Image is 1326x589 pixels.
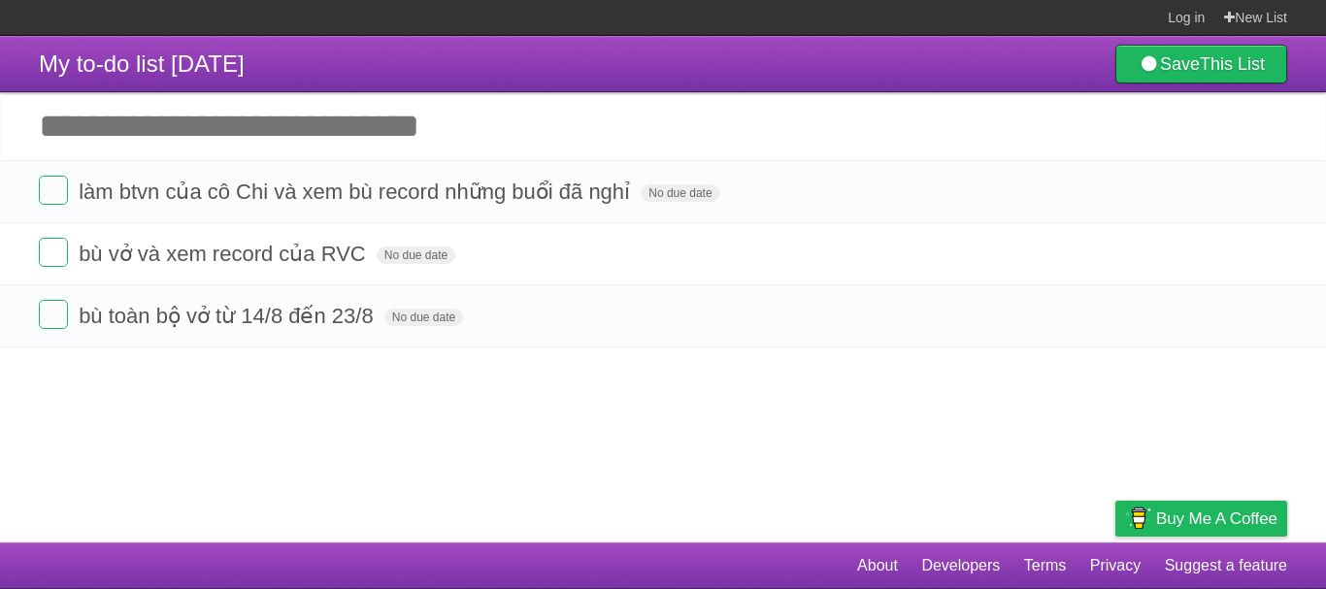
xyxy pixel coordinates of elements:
span: Buy me a coffee [1156,502,1277,536]
label: Done [39,176,68,205]
img: Buy me a coffee [1125,502,1151,535]
span: No due date [641,184,719,202]
a: Suggest a feature [1165,547,1287,584]
a: Developers [921,547,1000,584]
span: bù toàn bộ vở từ 14/8 đến 23/8 [79,304,379,328]
label: Done [39,300,68,329]
span: No due date [384,309,463,326]
span: No due date [377,246,455,264]
a: SaveThis List [1115,45,1287,83]
span: làm btvn của cô Chi và xem bù record những buổi đã nghỉ [79,180,635,204]
a: Terms [1024,547,1067,584]
a: Buy me a coffee [1115,501,1287,537]
a: About [857,547,898,584]
a: Privacy [1090,547,1141,584]
label: Done [39,238,68,267]
span: My to-do list [DATE] [39,50,245,77]
b: This List [1200,54,1265,74]
span: bù vở và xem record của RVC [79,242,371,266]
